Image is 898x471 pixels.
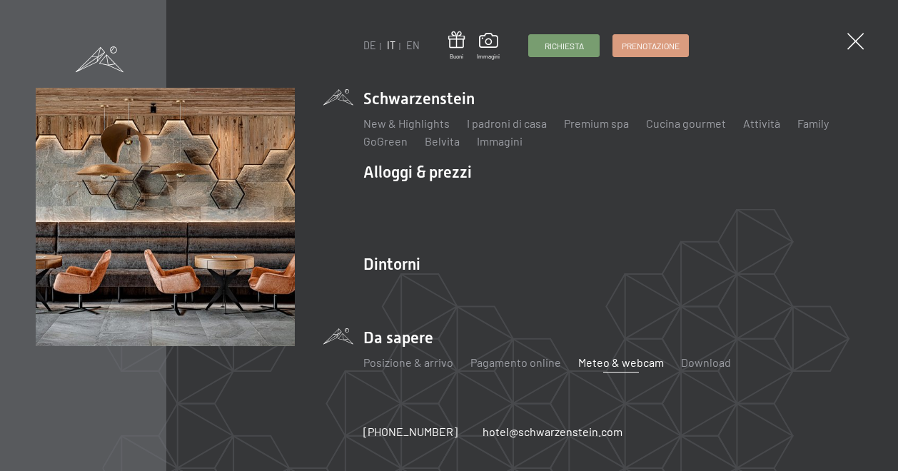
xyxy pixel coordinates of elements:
[797,116,829,130] a: Family
[363,39,376,51] a: DE
[743,116,780,130] a: Attività
[622,40,680,52] span: Prenotazione
[564,116,629,130] a: Premium spa
[578,355,664,369] a: Meteo & webcam
[363,116,450,130] a: New & Highlights
[448,53,465,61] span: Buoni
[467,116,547,130] a: I padroni di casa
[470,355,561,369] a: Pagamento online
[646,116,726,130] a: Cucina gourmet
[477,33,500,60] a: Immagini
[406,39,420,51] a: EN
[545,40,584,52] span: Richiesta
[477,134,523,148] a: Immagini
[363,425,458,438] span: [PHONE_NUMBER]
[483,424,622,440] a: hotel@schwarzenstein.com
[36,88,294,346] img: [Translate to Italienisch:]
[387,39,395,51] a: IT
[363,355,453,369] a: Posizione & arrivo
[363,134,408,148] a: GoGreen
[448,31,465,61] a: Buoni
[363,424,458,440] a: [PHONE_NUMBER]
[425,134,460,148] a: Belvita
[613,35,688,56] a: Prenotazione
[681,355,731,369] a: Download
[529,35,599,56] a: Richiesta
[477,53,500,61] span: Immagini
